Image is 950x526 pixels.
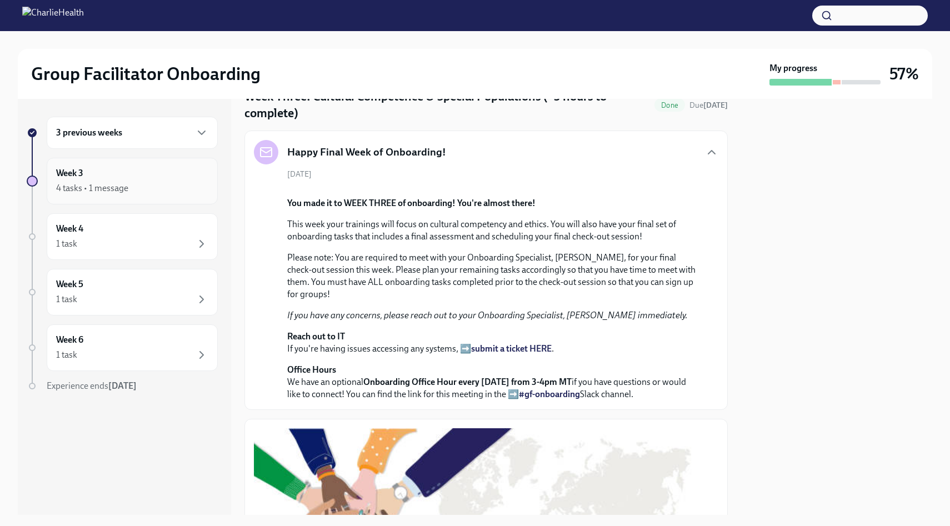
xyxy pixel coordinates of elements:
[471,343,552,354] a: submit a ticket HERE
[27,324,218,371] a: Week 61 task
[56,293,77,305] div: 1 task
[287,364,701,400] p: We have an optional if you have questions or would like to connect! You can find the link for thi...
[108,380,137,391] strong: [DATE]
[56,349,77,361] div: 1 task
[519,389,580,399] a: #gf-onboarding
[287,364,336,375] strong: Office Hours
[689,100,728,111] span: August 25th, 2025 07:00
[769,62,817,74] strong: My progress
[889,64,919,84] h3: 57%
[56,238,77,250] div: 1 task
[363,377,572,387] strong: Onboarding Office Hour every [DATE] from 3-4pm MT
[27,213,218,260] a: Week 41 task
[56,223,83,235] h6: Week 4
[56,127,122,139] h6: 3 previous weeks
[56,278,83,290] h6: Week 5
[703,101,728,110] strong: [DATE]
[287,145,446,159] h5: Happy Final Week of Onboarding!
[654,101,685,109] span: Done
[31,63,261,85] h2: Group Facilitator Onboarding
[27,158,218,204] a: Week 34 tasks • 1 message
[244,88,650,122] h4: Week Three: Cultural Competence & Special Populations (~3 hours to complete)
[287,330,701,355] p: If you're having issues accessing any systems, ➡️ .
[287,331,345,342] strong: Reach out to IT
[22,7,84,24] img: CharlieHealth
[56,334,83,346] h6: Week 6
[47,117,218,149] div: 3 previous weeks
[47,380,137,391] span: Experience ends
[689,101,728,110] span: Due
[287,169,312,179] span: [DATE]
[287,252,701,300] p: Please note: You are required to meet with your Onboarding Specialist, [PERSON_NAME], for your fi...
[287,218,701,243] p: This week your trainings will focus on cultural competency and ethics. You will also have your fi...
[56,182,128,194] div: 4 tasks • 1 message
[287,198,536,208] strong: You made it to WEEK THREE of onboarding! You're almost there!
[287,310,688,320] em: If you have any concerns, please reach out to your Onboarding Specialist, [PERSON_NAME] immediately.
[56,167,83,179] h6: Week 3
[27,269,218,315] a: Week 51 task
